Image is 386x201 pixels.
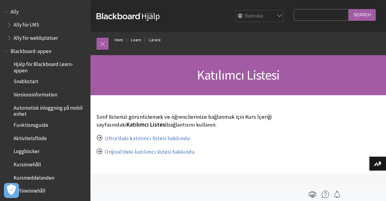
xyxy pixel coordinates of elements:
a: Hem [115,36,123,44]
span: Ally för LMS [14,20,39,28]
span: Versionsinformation [14,90,57,98]
a: BlackboardHjälp [96,11,160,21]
a: Lärare [149,36,161,44]
span: Kursinnehåll [14,159,41,168]
span: Ally för webbplatser [14,33,58,41]
span: Snabbstart [14,77,38,85]
p: Sınıf listenizi görüntülemek ve öğrencilerinize bağlanmak için Kurs İçeriği sayfasındaki bağlantı... [96,113,291,129]
img: Follow this page [334,191,341,198]
span: Automatisk inloggning på mobil enhet [14,103,86,117]
span: Kursmeddelanden [14,173,54,181]
img: More help [322,191,329,198]
a: Ultra'daki katılımcı listesi hakkında [105,135,190,142]
span: Blackboard-appen [11,46,51,54]
span: Offlineinnehåll [14,186,46,194]
a: Orijinal'deki katılımcı listesi hakkında [105,148,195,155]
button: Open Preferences [4,183,19,198]
a: Learn [131,36,141,44]
span: Katılımcı Listesi [197,67,280,83]
span: Katılımcı Listesi [126,121,167,128]
nav: Book outline for Anthology Ally Help [4,7,87,43]
strong: Blackboard [96,13,141,19]
span: Funktionsguide [14,120,48,128]
input: Search [349,9,376,21]
select: Site Language Selector [236,10,284,22]
span: Hjälp för Blackboard Learn-appen [14,59,86,74]
img: Print [309,191,316,198]
span: Aktivitetsflöde [14,133,47,141]
span: Loggböcker [14,146,40,155]
span: Ally [11,7,19,15]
